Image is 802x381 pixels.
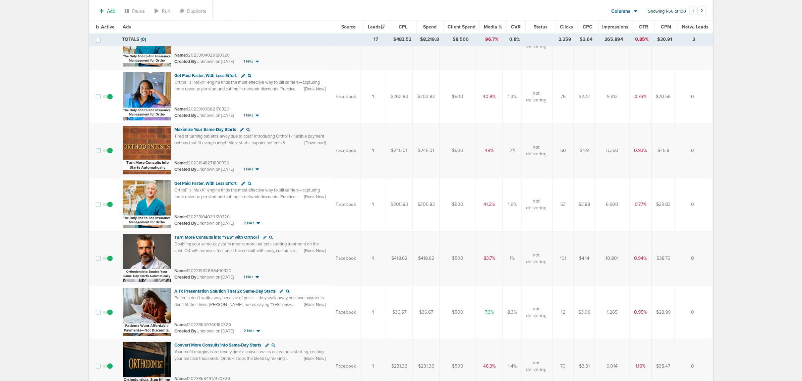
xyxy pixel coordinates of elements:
td: $36.67 [386,285,413,339]
span: Created By [174,167,196,172]
td: $418.62 [386,231,413,285]
td: 1% [503,231,522,285]
td: 101 [553,231,574,285]
span: 2 NAs [244,328,254,334]
td: $20.56 [652,70,675,124]
span: CPC [583,24,593,30]
span: not delivering [526,198,547,211]
span: Add [107,8,115,14]
td: 1.9% [503,177,522,231]
td: 41.2% [476,177,503,231]
td: 49% [476,124,503,177]
td: $500 [440,285,476,339]
td: $205.83 [413,177,440,231]
span: Patients don’t walk away because of price — they walk away because payments don’t fit their lives... [174,295,324,327]
span: Name: [174,160,187,166]
td: $205.83 [386,177,413,231]
td: 0 [675,231,713,285]
span: 0 [142,36,145,42]
span: CTR [639,24,648,30]
td: $203.83 [386,70,413,124]
span: Impressions [603,24,629,30]
td: $203.83 [413,70,440,124]
td: 0.77% [630,177,652,231]
span: Name: [174,214,187,220]
td: Facebook [332,285,360,339]
img: Ad image [123,288,171,336]
td: Facebook [332,70,360,124]
small: Unknown on [DATE] [174,112,234,119]
a: 1 [373,148,374,153]
td: $245.01 [386,124,413,177]
small: Unknown on [DATE] [174,59,234,65]
td: $38.76 [652,231,675,285]
img: Ad image [123,234,171,282]
td: $500 [440,124,476,177]
span: Spend [423,24,437,30]
span: [Book Now] [304,248,326,254]
span: 1 NAs [244,59,253,64]
td: TOTALS ( ) [118,33,334,46]
span: Created By [174,328,196,334]
span: Media % [484,24,502,30]
td: Facebook [332,124,360,177]
small: Unknown on [DATE] [174,220,234,226]
td: $4.9 [574,124,595,177]
span: 1 NAs [244,274,253,280]
td: 0 [675,70,713,124]
small: Unknown on [DATE] [174,166,234,172]
span: CPM [661,24,672,30]
td: $8,500 [443,33,479,46]
span: Ads [123,24,131,30]
td: $3.06 [574,285,595,339]
span: Tired of turning patients away due to cost? Introducing OrthoFi - flexible payment options that f... [174,134,324,159]
td: 5,350 [595,124,630,177]
td: $418.62 [413,231,440,285]
td: 0 [675,177,713,231]
a: 1 [373,255,374,261]
span: not delivering [526,306,547,319]
img: Ad image [123,126,171,174]
td: $4.14 [574,231,595,285]
span: [Book Now] [304,86,326,92]
span: Created By [174,221,196,226]
td: 12 [553,285,574,339]
span: CPL [399,24,408,30]
td: 0.94% [630,231,652,285]
span: [Book Now] [304,302,326,308]
td: $8,219.8 [416,33,443,46]
span: Created By [174,275,196,280]
span: OrthoFi’s iMaxX™ engine finds the most effective way to bill carriers—capturing more revenue per ... [174,80,328,105]
td: $500 [440,177,476,231]
td: 1.3% [503,70,522,124]
small: 120233104029120320 [174,53,230,58]
span: not delivering [526,252,547,265]
td: 0.76% [630,70,652,124]
td: 2% [503,124,522,177]
span: 1 NAs [244,112,253,118]
td: 0.85% [631,33,653,46]
td: $245.01 [413,124,440,177]
td: 96.7% [479,33,505,46]
img: Ad image [123,180,171,228]
span: [Book Now] [304,356,326,362]
td: 6,900 [595,177,630,231]
span: A Tx Presentation Solution That 2x Same-Day Starts [174,289,276,294]
span: Turn More Consults into "YES" with OrthoFi [174,235,259,240]
a: 1 [373,94,374,99]
span: 2 NAs [244,220,254,226]
td: 83.7% [476,231,503,285]
span: Created By [174,113,196,118]
span: Is Active [96,24,115,30]
td: $45.8 [652,124,675,177]
span: OrthoFi’s iMaxX™ engine finds the most effective way to bill carriers—capturing more revenue per ... [174,187,328,213]
span: Name: [174,322,187,327]
span: Get Paid Faster, With Less Effort. [174,181,237,186]
small: 120233104029120320 [174,214,230,220]
td: $30.91 [653,33,677,46]
td: Facebook [332,177,360,231]
td: 0 [675,124,713,177]
small: Unknown on [DATE] [174,328,234,334]
span: Get Paid Faster, With Less Effort. [174,73,237,78]
td: 10,801 [595,231,630,285]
